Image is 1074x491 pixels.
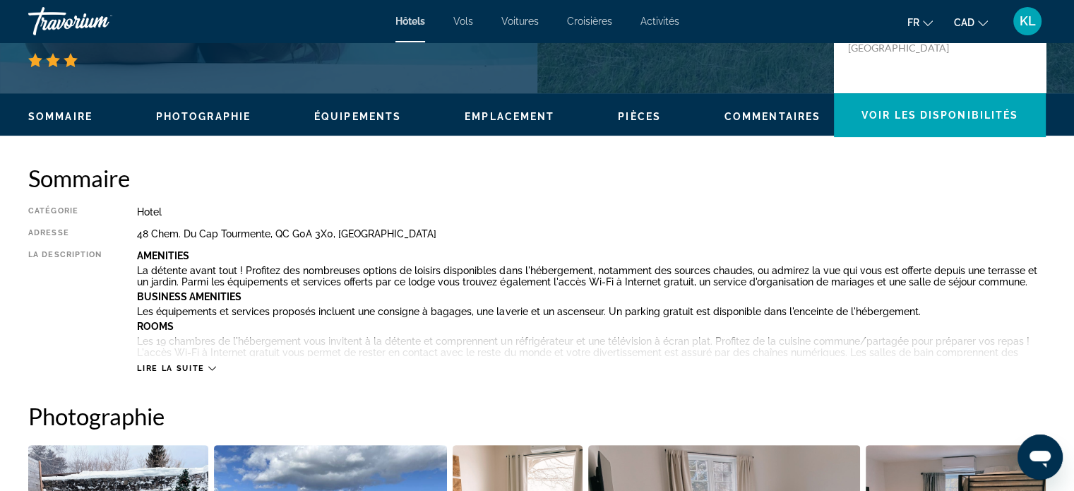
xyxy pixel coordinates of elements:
button: Voir les disponibilités [834,93,1046,137]
p: La détente avant tout ! Profitez des nombreuses options de loisirs disponibles dans l'hébergement... [137,265,1046,288]
button: Pièces [618,110,661,123]
span: CAD [954,17,974,28]
div: Adresse [28,228,102,239]
span: fr [907,17,919,28]
div: Catégorie [28,206,102,218]
span: Équipements [314,111,401,122]
button: User Menu [1009,6,1046,36]
b: Amenities [137,250,189,261]
button: Équipements [314,110,401,123]
a: Hôtels [395,16,425,27]
div: Hotel [137,206,1046,218]
button: Emplacement [465,110,554,123]
iframe: Bouton de lancement de la fenêtre de messagerie [1018,434,1063,480]
span: Voir les disponibilités [861,110,1018,121]
button: Commentaires [724,110,821,123]
a: Travorium [28,3,169,40]
button: Change currency [954,12,988,32]
span: Pièces [618,111,661,122]
span: Emplacement [465,111,554,122]
b: Business Amenities [137,291,241,302]
a: Vols [453,16,473,27]
span: Photographie [156,111,251,122]
span: Sommaire [28,111,93,122]
button: Change language [907,12,933,32]
a: Croisières [567,16,612,27]
span: Commentaires [724,111,821,122]
span: Lire la suite [137,364,204,373]
span: KL [1020,14,1036,28]
button: Lire la suite [137,363,215,374]
button: Photographie [156,110,251,123]
h2: Sommaire [28,164,1046,192]
button: Sommaire [28,110,93,123]
a: Activités [640,16,679,27]
div: La description [28,250,102,356]
a: Voitures [501,16,539,27]
p: Les équipements et services proposés incluent une consigne à bagages, une laverie et un ascenseur... [137,306,1046,317]
b: Rooms [137,321,174,332]
h2: Photographie [28,402,1046,430]
div: 48 Chem. Du Cap Tourmente, QC G0A 3X0, [GEOGRAPHIC_DATA] [137,228,1046,239]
